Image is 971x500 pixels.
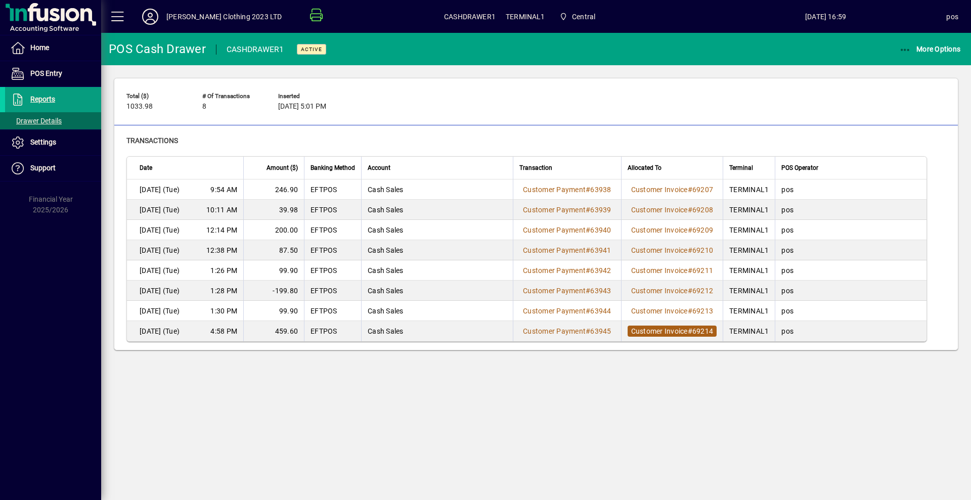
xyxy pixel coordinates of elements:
span: Customer Payment [523,327,586,335]
a: Customer Invoice#69211 [628,265,717,276]
span: Inserted [278,93,339,100]
td: EFTPOS [304,321,361,341]
span: 69214 [692,327,713,335]
span: Customer Invoice [631,307,688,315]
span: [DATE] (Tue) [140,205,180,215]
span: 1:26 PM [210,265,237,276]
span: [DATE] 5:01 PM [278,103,326,111]
div: pos [946,9,958,25]
span: More Options [899,45,961,53]
td: TERMINAL1 [723,281,775,301]
span: # [586,206,590,214]
span: Customer Invoice [631,327,688,335]
span: # [586,287,590,295]
span: Reports [30,95,55,103]
span: Customer Invoice [631,226,688,234]
td: pos [775,179,926,200]
span: [DATE] (Tue) [140,225,180,235]
a: Customer Payment#63939 [519,204,615,215]
td: pos [775,281,926,301]
span: Customer Invoice [631,266,688,275]
td: pos [775,301,926,321]
span: # [688,307,692,315]
span: Account [368,162,390,173]
a: Customer Invoice#69209 [628,224,717,236]
span: # of Transactions [202,93,263,100]
span: Transactions [126,137,178,145]
a: Support [5,156,101,181]
td: EFTPOS [304,301,361,321]
span: 12:14 PM [206,225,237,235]
span: Central [572,9,595,25]
span: Date [140,162,152,173]
td: TERMINAL1 [723,260,775,281]
span: 10:11 AM [206,205,237,215]
span: 69211 [692,266,713,275]
span: # [688,266,692,275]
button: More Options [897,40,963,58]
span: # [586,226,590,234]
td: EFTPOS [304,260,361,281]
span: 63941 [590,246,611,254]
td: -199.80 [243,281,304,301]
span: Customer Payment [523,226,586,234]
span: 63938 [590,186,611,194]
span: 8 [202,103,206,111]
a: Home [5,35,101,61]
span: Home [30,43,49,52]
a: Drawer Details [5,112,101,129]
span: Transaction [519,162,552,173]
span: # [586,186,590,194]
span: [DATE] (Tue) [140,245,180,255]
span: Support [30,164,56,172]
td: EFTPOS [304,240,361,260]
td: EFTPOS [304,220,361,240]
a: Customer Invoice#69213 [628,305,717,316]
a: Customer Invoice#69210 [628,245,717,256]
td: Cash Sales [361,200,513,220]
span: 69212 [692,287,713,295]
td: TERMINAL1 [723,301,775,321]
span: Customer Payment [523,246,586,254]
span: Amount ($) [267,162,298,173]
td: 459.60 [243,321,304,341]
span: Customer Payment [523,266,586,275]
span: 63940 [590,226,611,234]
span: # [586,307,590,315]
td: 39.98 [243,200,304,220]
span: 12:38 PM [206,245,237,255]
span: POS Operator [781,162,818,173]
span: [DATE] 16:59 [705,9,947,25]
span: Customer Payment [523,307,586,315]
td: EFTPOS [304,200,361,220]
td: EFTPOS [304,179,361,200]
span: TERMINAL1 [506,9,545,25]
a: Customer Payment#63943 [519,285,615,296]
td: 87.50 [243,240,304,260]
td: TERMINAL1 [723,179,775,200]
td: Cash Sales [361,260,513,281]
td: 99.90 [243,301,304,321]
td: pos [775,260,926,281]
span: # [688,327,692,335]
span: Customer Payment [523,206,586,214]
span: 63939 [590,206,611,214]
td: TERMINAL1 [723,240,775,260]
td: Cash Sales [361,240,513,260]
td: pos [775,200,926,220]
span: 63944 [590,307,611,315]
span: [DATE] (Tue) [140,286,180,296]
span: POS Entry [30,69,62,77]
a: Customer Invoice#69207 [628,184,717,195]
span: Drawer Details [10,117,62,125]
a: Customer Payment#63942 [519,265,615,276]
a: Customer Invoice#69214 [628,326,717,337]
span: CASHDRAWER1 [444,9,496,25]
span: Central [555,8,600,26]
span: Terminal [729,162,753,173]
span: 69209 [692,226,713,234]
span: # [688,287,692,295]
span: Customer Payment [523,186,586,194]
td: TERMINAL1 [723,220,775,240]
span: # [688,246,692,254]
